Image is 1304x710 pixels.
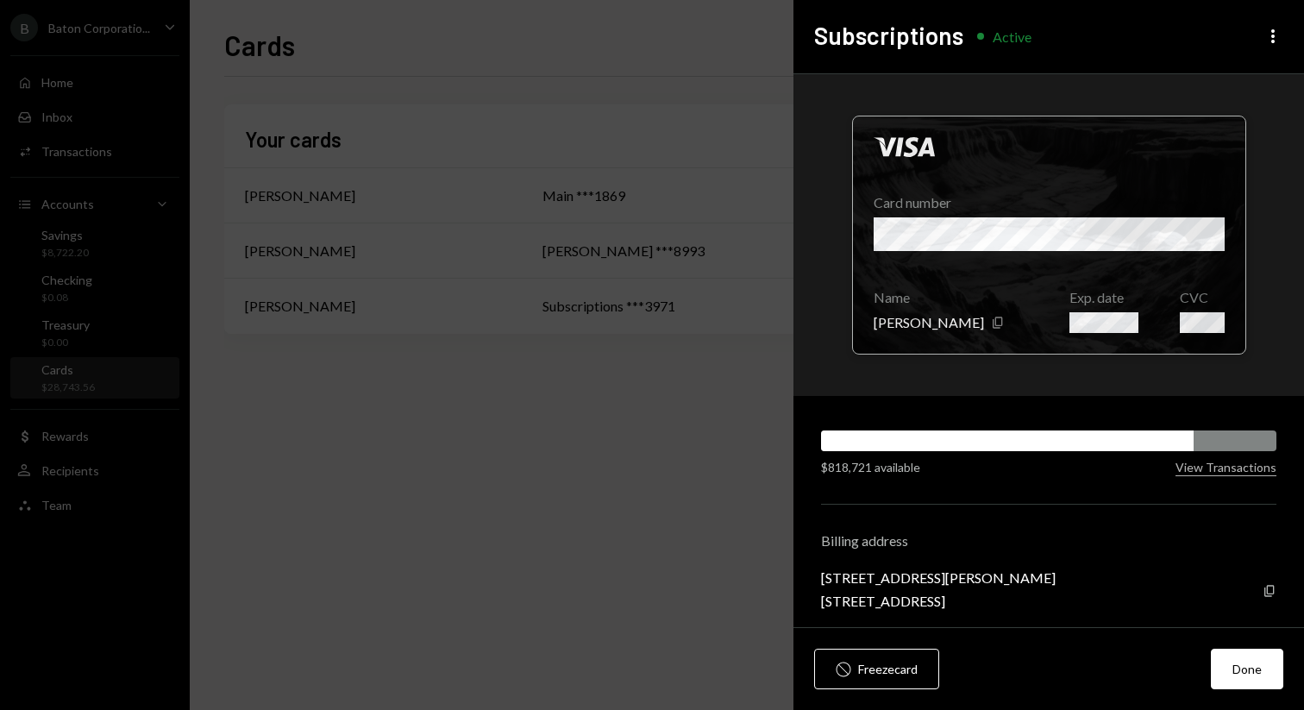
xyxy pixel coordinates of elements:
div: Active [993,28,1031,45]
button: View Transactions [1175,460,1276,476]
button: Freezecard [814,649,939,689]
div: Billing address [821,532,1276,549]
div: [STREET_ADDRESS] [821,593,1056,609]
div: Freeze card [858,660,918,678]
div: [STREET_ADDRESS][PERSON_NAME] [821,569,1056,586]
button: Done [1211,649,1283,689]
div: Click to hide [852,116,1246,355]
h2: Subscriptions [814,19,963,53]
div: $818,721 available [821,458,920,476]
